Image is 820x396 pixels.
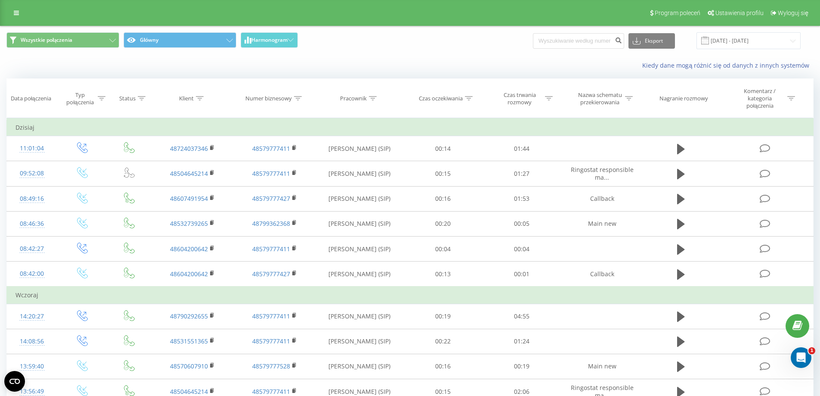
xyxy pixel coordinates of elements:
[179,95,194,102] div: Klient
[316,262,404,287] td: [PERSON_NAME] (SIP)
[170,387,208,396] a: 48504645214
[483,161,561,186] td: 01:27
[15,215,49,232] div: 08:46:36
[483,329,561,354] td: 01:24
[404,211,483,236] td: 00:20
[628,33,675,49] button: Eksport
[252,270,290,278] a: 48579777427
[170,245,208,253] a: 48604200642
[483,304,561,329] td: 04:55
[778,9,808,16] span: Wyloguj się
[11,95,51,102] div: Data połączenia
[404,186,483,211] td: 00:16
[15,240,49,257] div: 08:42:27
[404,237,483,262] td: 00:04
[316,329,404,354] td: [PERSON_NAME] (SIP)
[791,347,811,368] iframe: Intercom live chat
[252,194,290,203] a: 48579777427
[404,136,483,161] td: 00:14
[561,211,643,236] td: Main new
[808,347,815,354] span: 1
[252,337,290,345] a: 48579777411
[7,119,814,136] td: Dzisiaj
[316,136,404,161] td: [PERSON_NAME] (SIP)
[15,265,49,282] div: 08:42:00
[15,358,49,375] div: 13:59:40
[252,169,290,178] a: 48579777411
[7,287,814,304] td: Wczoraj
[483,354,561,379] td: 00:19
[170,194,208,203] a: 48607491954
[15,165,49,182] div: 09:52:08
[404,161,483,186] td: 00:15
[65,91,95,106] div: Typ połączenia
[577,91,623,106] div: Nazwa schematu przekierowania
[483,237,561,262] td: 00:04
[170,169,208,178] a: 48504645214
[124,32,236,48] button: Główny
[316,354,404,379] td: [PERSON_NAME] (SIP)
[497,91,543,106] div: Czas trwania rozmowy
[252,219,290,228] a: 48799362368
[715,9,764,16] span: Ustawienia profilu
[659,95,708,102] div: Nagranie rozmowy
[419,95,463,102] div: Czas oczekiwania
[252,245,290,253] a: 48579777411
[170,144,208,153] a: 48724037346
[316,161,404,186] td: [PERSON_NAME] (SIP)
[6,32,119,48] button: Wszystkie połączenia
[316,304,404,329] td: [PERSON_NAME] (SIP)
[251,37,288,43] span: Harmonogram
[533,33,624,49] input: Wyszukiwanie według numeru
[483,136,561,161] td: 01:44
[170,337,208,345] a: 48531551365
[404,262,483,287] td: 00:13
[561,262,643,287] td: Callback
[4,371,25,392] button: Open CMP widget
[252,312,290,320] a: 48579777411
[483,262,561,287] td: 00:01
[561,186,643,211] td: Callback
[170,219,208,228] a: 48532739265
[252,144,290,153] a: 48579777411
[483,186,561,211] td: 01:53
[642,61,814,69] a: Kiedy dane mogą różnić się od danych z innych systemów
[735,87,785,109] div: Komentarz / kategoria połączenia
[404,354,483,379] td: 00:16
[15,333,49,350] div: 14:08:56
[241,32,298,48] button: Harmonogram
[21,37,72,44] span: Wszystkie połączenia
[316,211,404,236] td: [PERSON_NAME] (SIP)
[252,362,290,370] a: 48579777528
[252,387,290,396] a: 48579777411
[170,270,208,278] a: 48604200642
[404,329,483,354] td: 00:22
[404,304,483,329] td: 00:19
[15,140,49,157] div: 11:01:04
[119,95,136,102] div: Status
[483,211,561,236] td: 00:05
[170,312,208,320] a: 48790292655
[561,354,643,379] td: Main new
[245,95,292,102] div: Numer biznesowy
[340,95,367,102] div: Pracownik
[655,9,700,16] span: Program poleceń
[15,190,49,207] div: 08:49:16
[170,362,208,370] a: 48570607910
[316,237,404,262] td: [PERSON_NAME] (SIP)
[571,165,634,181] span: Ringostat responsible ma...
[15,308,49,325] div: 14:20:27
[316,186,404,211] td: [PERSON_NAME] (SIP)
